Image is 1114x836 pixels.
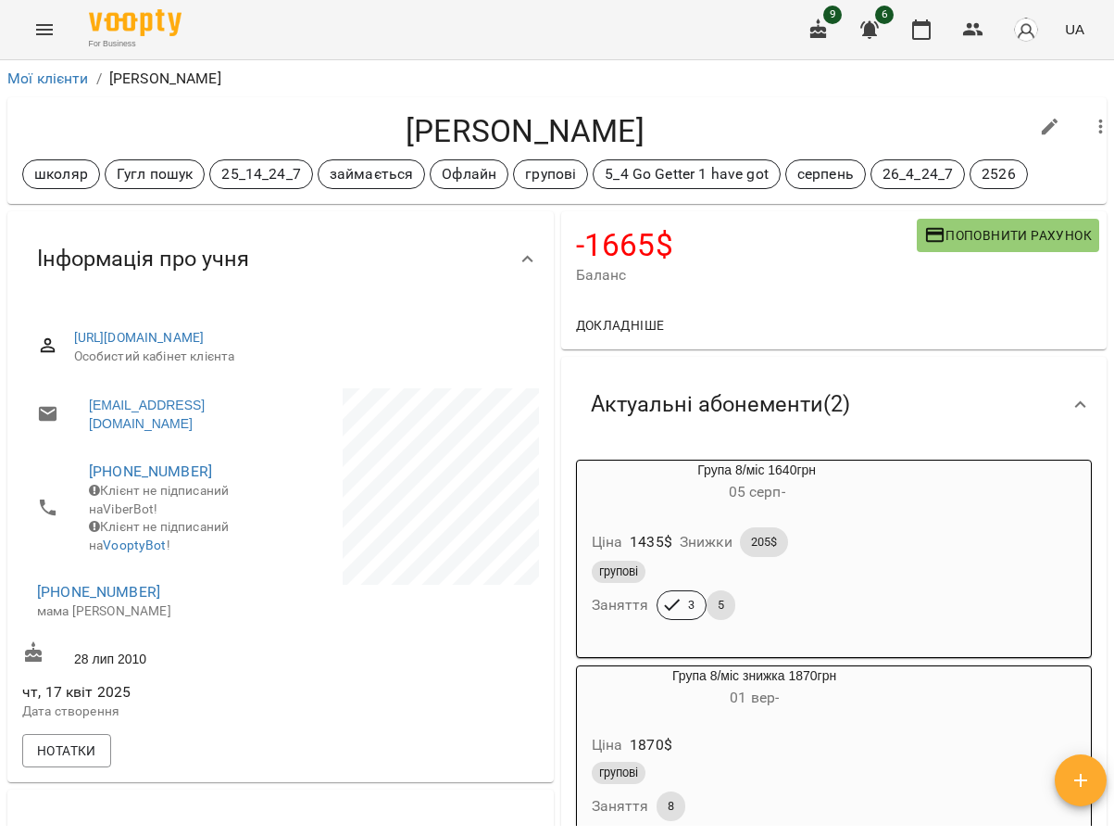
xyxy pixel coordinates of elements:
h4: [PERSON_NAME] [22,112,1028,150]
p: 1435 $ [630,531,672,553]
span: Докладніше [576,314,665,336]
span: 01 вер - [730,689,779,706]
span: 5 [707,597,735,614]
a: VooptyBot [103,538,166,552]
span: 9 [823,6,842,24]
button: Докладніше [569,309,672,342]
a: [PHONE_NUMBER] [89,462,212,480]
button: Поповнити рахунок [917,219,1099,252]
span: Клієнт не підписаний на ! [89,519,229,552]
p: Дата створення [22,703,277,721]
span: 8 [657,798,685,815]
h4: -1665 $ [576,226,917,264]
div: Інформація про учня [7,211,554,307]
div: групові [513,159,588,189]
a: [EMAIL_ADDRESS][DOMAIN_NAME] [89,396,262,433]
span: Актуальні абонементи ( 2 ) [591,390,850,419]
span: групові [592,765,645,781]
a: [URL][DOMAIN_NAME] [74,330,205,345]
span: Інформація про учня [37,245,249,273]
img: avatar_s.png [1013,17,1039,43]
p: мама [PERSON_NAME] [37,602,262,621]
p: школяр [34,163,88,185]
img: Voopty Logo [89,9,181,36]
span: Поповнити рахунок [924,224,1092,247]
div: школяр [22,159,100,189]
span: 205$ [740,534,788,551]
div: 28 лип 2010 [19,638,281,672]
p: 25_14_24_7 [221,163,300,185]
div: Група 8/міс знижка 1870грн [577,666,933,711]
button: Група 8/міс 1640грн05 серп- Ціна1435$Знижки205$груповіЗаняття35 [577,461,937,642]
p: [PERSON_NAME] [109,68,221,90]
div: 26_4_24_7 [870,159,965,189]
span: групові [592,564,645,580]
p: 2526 [982,163,1016,185]
button: Нотатки [22,734,111,767]
span: 6 [875,6,894,24]
p: групові [525,163,576,185]
div: серпень [785,159,866,189]
span: For Business [89,38,181,50]
p: 1870 $ [630,734,672,756]
button: Menu [22,7,67,52]
span: 05 серп - [729,483,785,500]
h6: Знижки [680,529,732,555]
div: 25_14_24_7 [209,159,312,189]
p: 5_4 Go Getter 1 have got [605,163,769,185]
span: 3 [677,597,706,614]
div: Актуальні абонементи(2) [561,357,1108,452]
h6: Заняття [592,793,649,819]
div: Гугл пошук [105,159,205,189]
p: займається [330,163,413,185]
li: / [96,68,102,90]
div: Група 8/міс 1640грн [577,461,937,505]
p: Гугл пошук [117,163,193,185]
span: Баланс [576,264,917,286]
span: Клієнт не підписаний на ViberBot! [89,483,229,516]
nav: breadcrumb [7,68,1107,90]
p: 26_4_24_7 [882,163,953,185]
button: UA [1058,12,1092,46]
span: чт, 17 квіт 2025 [22,681,277,703]
a: [PHONE_NUMBER] [37,583,160,601]
h6: Ціна [592,529,623,555]
h6: Заняття [592,592,649,618]
h6: Ціна [592,732,623,758]
div: Офлайн [430,159,508,189]
span: Нотатки [37,740,96,762]
div: 2526 [970,159,1028,189]
div: займається [318,159,425,189]
a: Мої клієнти [7,70,89,87]
span: Особистий кабінет клієнта [74,348,524,366]
div: 5_4 Go Getter 1 have got [593,159,781,189]
p: Офлайн [442,163,496,185]
p: серпень [797,163,854,185]
span: UA [1065,19,1084,39]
